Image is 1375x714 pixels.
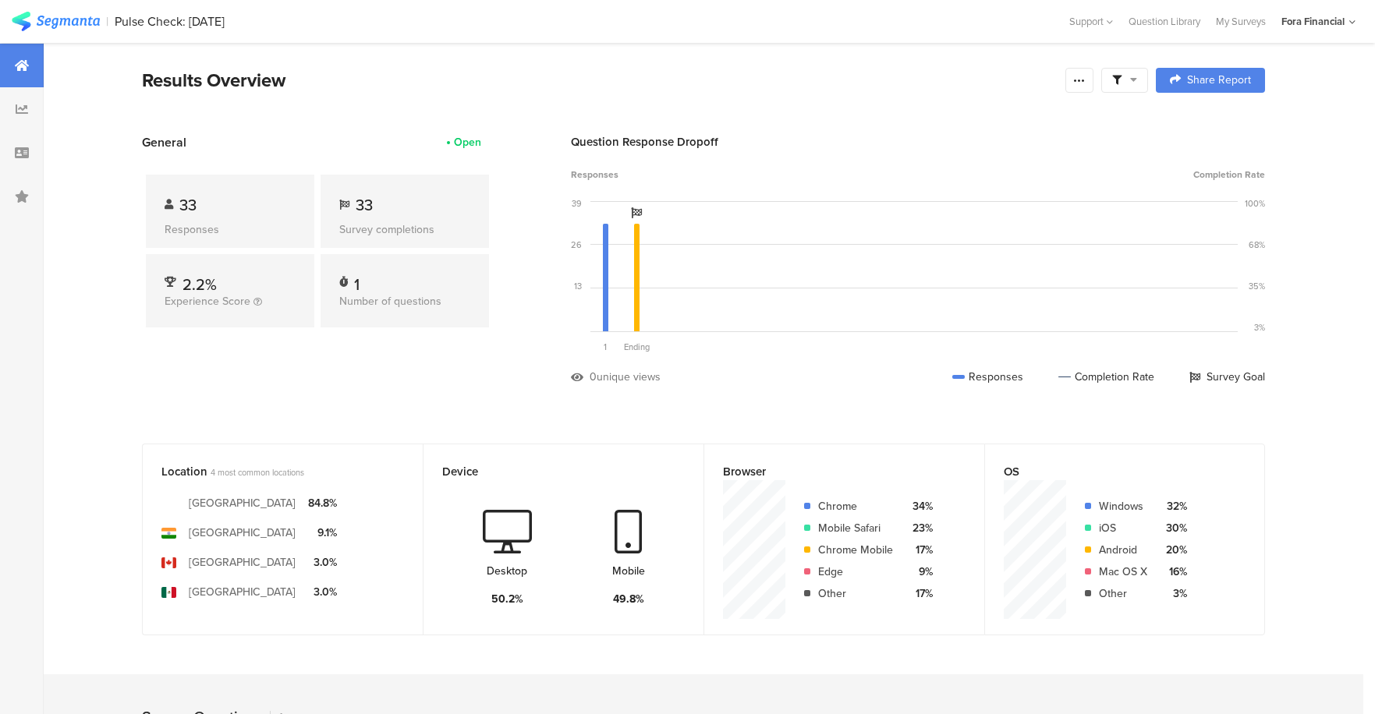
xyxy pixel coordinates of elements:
div: Other [1099,585,1147,602]
div: unique views [597,369,661,385]
div: 9% [905,564,933,580]
div: Browser [723,463,940,480]
div: Fora Financial [1281,14,1345,29]
div: 32% [1160,498,1187,514]
div: Survey completions [339,221,470,238]
div: Completion Rate [1058,369,1154,385]
div: 30% [1160,520,1187,536]
div: 20% [1160,542,1187,558]
div: iOS [1099,520,1147,536]
div: 3% [1160,585,1187,602]
div: OS [1004,463,1220,480]
div: Open [454,134,481,150]
div: 84.8% [308,495,337,511]
div: 1 [354,273,360,288]
div: Question Response Dropoff [571,133,1265,150]
span: 1 [604,341,607,353]
img: segmanta logo [12,12,100,31]
span: 33 [179,193,197,217]
div: [GEOGRAPHIC_DATA] [189,584,296,600]
i: Survey Goal [631,207,642,218]
div: 34% [905,498,933,514]
div: Results Overview [142,66,1058,94]
div: | [106,12,108,30]
div: Ending [621,341,652,353]
div: Mobile Safari [818,520,893,536]
div: 39 [572,197,582,210]
div: 13 [574,280,582,292]
a: My Surveys [1208,14,1274,29]
span: Responses [571,168,618,182]
span: Experience Score [165,293,250,309]
span: 2.2% [183,273,217,296]
div: Chrome [818,498,893,514]
span: General [142,133,186,151]
div: Device [442,463,659,480]
div: 17% [905,542,933,558]
div: Support [1069,9,1113,34]
div: 50.2% [491,591,523,607]
div: 16% [1160,564,1187,580]
div: 23% [905,520,933,536]
div: Mac OS X [1099,564,1147,580]
div: 100% [1245,197,1265,210]
div: Windows [1099,498,1147,514]
div: 17% [905,585,933,602]
div: [GEOGRAPHIC_DATA] [189,554,296,571]
a: Question Library [1121,14,1208,29]
div: 0 [590,369,597,385]
div: Chrome Mobile [818,542,893,558]
div: Other [818,585,893,602]
div: Responses [952,369,1023,385]
span: 33 [356,193,373,217]
div: 9.1% [308,525,337,541]
div: Desktop [487,563,527,579]
div: [GEOGRAPHIC_DATA] [189,495,296,511]
div: Mobile [612,563,645,579]
div: Pulse Check: [DATE] [115,14,225,29]
div: 35% [1249,280,1265,292]
div: Responses [165,221,296,238]
div: [GEOGRAPHIC_DATA] [189,525,296,541]
span: Number of questions [339,293,441,309]
div: Edge [818,564,893,580]
div: 3.0% [308,554,337,571]
span: Completion Rate [1193,168,1265,182]
div: Survey Goal [1189,369,1265,385]
div: 3.0% [308,584,337,600]
span: Share Report [1187,75,1251,86]
div: 68% [1249,239,1265,251]
div: 3% [1254,321,1265,334]
div: 49.8% [613,591,644,607]
span: 4 most common locations [211,466,304,479]
div: 26 [571,239,582,251]
div: Android [1099,542,1147,558]
div: Location [161,463,378,480]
